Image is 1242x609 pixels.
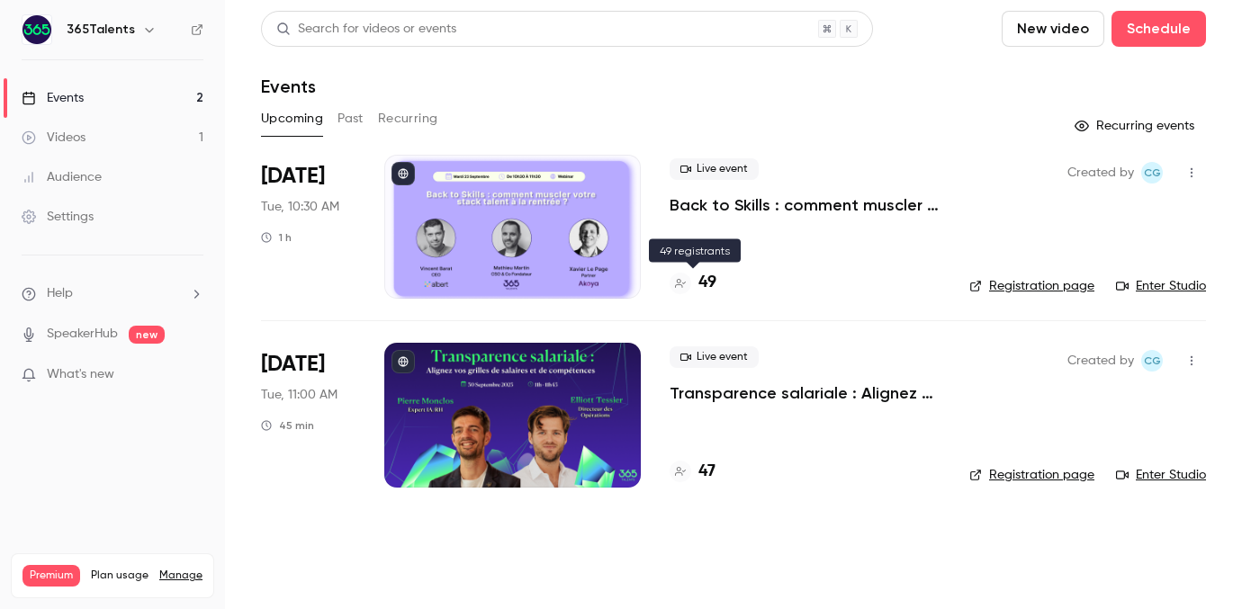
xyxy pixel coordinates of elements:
span: CG [1144,350,1161,372]
img: 365Talents [22,15,51,44]
span: Premium [22,565,80,587]
div: 45 min [261,418,314,433]
a: 47 [670,460,715,484]
span: Live event [670,346,759,368]
div: Sep 23 Tue, 10:30 AM (Europe/Paris) [261,155,355,299]
span: Cynthia Garcia [1141,162,1163,184]
span: CG [1144,162,1161,184]
button: Recurring [378,104,438,133]
a: Registration page [969,277,1094,295]
a: SpeakerHub [47,325,118,344]
a: Transparence salariale : Alignez vos grilles de salaires et de compétences [670,382,940,404]
div: Audience [22,168,102,186]
div: Events [22,89,84,107]
a: 49 [670,271,716,295]
div: Sep 30 Tue, 11:00 AM (Europe/Paris) [261,343,355,487]
span: Plan usage [91,569,148,583]
span: Live event [670,158,759,180]
a: Registration page [969,466,1094,484]
h6: 365Talents [67,21,135,39]
span: What's new [47,365,114,384]
h4: 47 [698,460,715,484]
span: Created by [1067,162,1134,184]
button: Upcoming [261,104,323,133]
span: [DATE] [261,162,325,191]
button: New video [1002,11,1104,47]
div: 1 h [261,230,292,245]
h1: Events [261,76,316,97]
span: Help [47,284,73,303]
li: help-dropdown-opener [22,284,203,303]
span: Created by [1067,350,1134,372]
span: Tue, 10:30 AM [261,198,339,216]
a: Enter Studio [1116,277,1206,295]
span: new [129,326,165,344]
a: Manage [159,569,202,583]
iframe: Noticeable Trigger [182,367,203,383]
button: Past [337,104,364,133]
div: Videos [22,129,85,147]
div: Search for videos or events [276,20,456,39]
a: Enter Studio [1116,466,1206,484]
span: Tue, 11:00 AM [261,386,337,404]
span: Cynthia Garcia [1141,350,1163,372]
h4: 49 [698,271,716,295]
a: Back to Skills : comment muscler votre stack talent à la rentrée ? [670,194,940,216]
button: Schedule [1111,11,1206,47]
div: Settings [22,208,94,226]
span: [DATE] [261,350,325,379]
button: Recurring events [1066,112,1206,140]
